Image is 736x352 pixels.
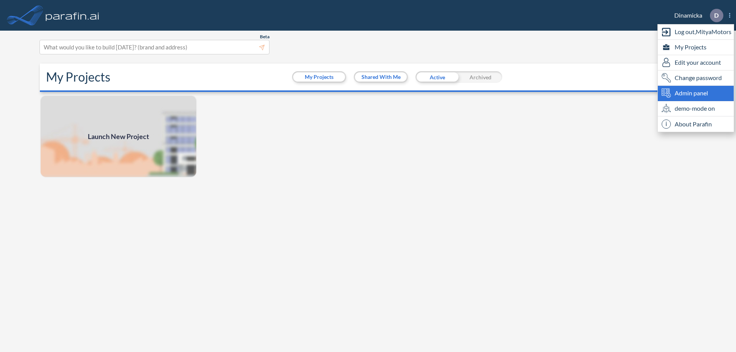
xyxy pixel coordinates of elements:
span: demo-mode on [675,104,715,113]
div: Archived [459,71,502,83]
button: My Projects [293,72,345,82]
div: Active [416,71,459,83]
h2: My Projects [46,70,110,84]
span: Change password [675,73,722,82]
div: Admin panel [658,86,734,101]
button: Shared With Me [355,72,407,82]
img: add [40,95,197,178]
div: demo-mode on [658,101,734,116]
a: Launch New Project [40,95,197,178]
img: logo [44,8,101,23]
div: Dinamicka [663,9,730,22]
div: Log out [658,25,734,40]
span: My Projects [675,43,706,52]
div: My Projects [658,40,734,55]
div: About Parafin [658,116,734,132]
div: Edit user [658,55,734,70]
span: Launch New Project [88,131,149,142]
p: D [714,12,719,19]
span: Admin panel [675,88,708,98]
div: Change password [658,70,734,86]
span: Beta [260,34,269,40]
span: Edit your account [675,58,721,67]
span: About Parafin [675,120,712,129]
span: Log out, MityaMotors [675,27,731,36]
span: i [662,120,671,129]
